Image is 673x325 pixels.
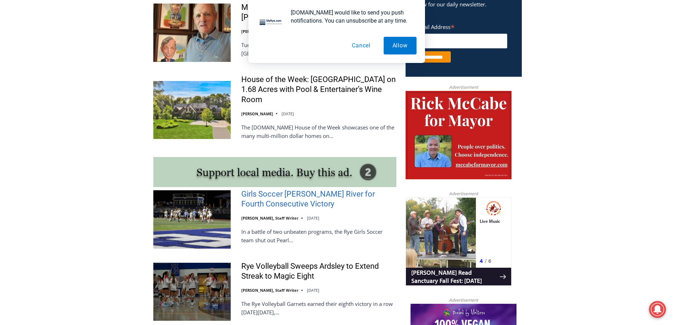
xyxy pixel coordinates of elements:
p: The [DOMAIN_NAME] House of the Week showcases one of the many multi-million dollar homes on… [241,123,396,140]
time: [DATE] [307,288,319,293]
div: / [79,60,81,67]
span: Advertisement [442,84,485,91]
a: House of the Week: [GEOGRAPHIC_DATA] on 1.68 Acres with Pool & Entertainer’s Wine Room [241,75,396,105]
div: "I learned about the history of a place I’d honestly never considered even as a resident of [GEOG... [178,0,334,69]
img: McCabe for Mayor [406,91,512,179]
img: House of the Week: Greenwich English Manor on 1.68 Acres with Pool & Entertainer’s Wine Room [153,81,231,139]
a: [PERSON_NAME] Read Sanctuary Fall Fest: [DATE] [0,70,106,88]
div: 4 [74,60,77,67]
span: Advertisement [442,190,485,197]
img: support local media, buy this ad [153,157,396,187]
a: [PERSON_NAME] [241,111,273,116]
time: [DATE] [307,215,319,221]
a: Girls Soccer [PERSON_NAME] River for Fourth Consecutive Victory [241,189,396,209]
a: [PERSON_NAME], Staff Writer [241,288,299,293]
span: Intern @ [DOMAIN_NAME] [185,70,327,86]
div: Live Music [74,21,95,58]
img: Girls Soccer Blanks Pearl River for Fourth Consecutive Victory [153,190,231,248]
span: Advertisement [442,297,485,303]
button: Cancel [343,37,379,54]
p: The Rye Volleyball Garnets earned their eighth victory in a row [DATE][DATE],… [241,300,396,317]
div: [DOMAIN_NAME] would like to send you push notifications. You can unsubscribe at any time. [285,8,417,25]
img: notification icon [257,8,285,37]
time: [DATE] [282,111,294,116]
a: [PERSON_NAME], Staff Writer [241,215,299,221]
p: In a battle of two unbeaten programs, the Rye Girls Soccer team shut out Pearl… [241,227,396,244]
div: 6 [83,60,86,67]
button: Allow [384,37,417,54]
a: Intern @ [DOMAIN_NAME] [170,69,342,88]
h4: [PERSON_NAME] Read Sanctuary Fall Fest: [DATE] [6,71,94,87]
img: Rye Volleyball Sweeps Ardsley to Extend Streak to Magic Eight [153,263,231,321]
a: Rye Volleyball Sweeps Ardsley to Extend Streak to Magic Eight [241,261,396,282]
